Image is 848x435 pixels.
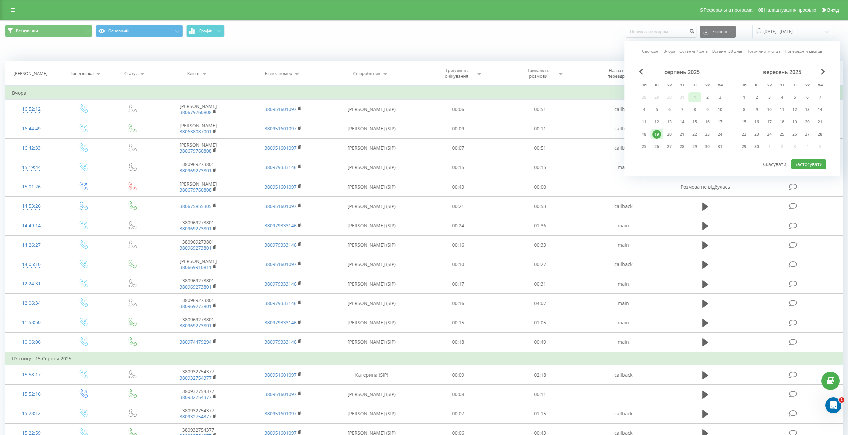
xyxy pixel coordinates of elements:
a: 380951601097 [265,145,297,151]
div: пн 18 серп 2025 р. [638,129,650,139]
a: 380979333146 [265,300,297,306]
a: 380679760808 [180,148,212,154]
div: 28 [816,130,824,139]
div: пт 15 серп 2025 р. [688,117,701,127]
td: [PERSON_NAME] (SIP) [326,158,418,177]
div: Статус [124,71,138,76]
div: 16:52:12 [12,103,51,116]
div: 29 [690,142,699,151]
a: 380951601097 [265,372,297,378]
td: 00:17 [418,274,499,294]
td: 00:33 [499,235,581,255]
a: 380951601097 [265,261,297,267]
span: 1 [839,397,844,403]
button: Скасувати [759,159,790,169]
div: пт 8 серп 2025 р. [688,105,701,115]
div: 26 [652,142,661,151]
td: [PERSON_NAME] (SIP) [326,332,418,352]
div: 25 [778,130,786,139]
div: пн 22 вер 2025 р. [738,129,750,139]
div: 8 [740,105,748,114]
td: [PERSON_NAME] (SIP) [326,274,418,294]
div: серпень 2025 [638,69,726,75]
td: [PERSON_NAME] [156,100,241,119]
td: [PERSON_NAME] (SIP) [326,404,418,423]
span: Налаштування профілю [764,7,816,13]
abbr: вівторок [652,80,662,90]
td: [PERSON_NAME] (SIP) [326,313,418,332]
td: [PERSON_NAME] (SIP) [326,216,418,235]
td: 02:18 [499,365,581,385]
abbr: п’ятниця [790,80,800,90]
td: 00:09 [418,119,499,138]
td: [PERSON_NAME] (SIP) [326,138,418,158]
td: callback [581,365,666,385]
a: 380932754377 [180,375,212,381]
div: 31 [716,142,724,151]
div: 22 [740,130,748,139]
td: 380969273801 [156,235,241,255]
a: Сьогодні [642,48,659,54]
span: Вихід [827,7,839,13]
td: 00:24 [418,216,499,235]
td: 00:51 [499,100,581,119]
td: 00:00 [499,177,581,197]
div: ср 6 серп 2025 р. [663,105,676,115]
div: вт 16 вер 2025 р. [750,117,763,127]
div: 1 [690,93,699,102]
div: 29 [740,142,748,151]
div: 9 [703,105,712,114]
div: 21 [816,118,824,126]
a: Поточний місяць [746,48,781,54]
span: Next Month [821,69,825,75]
div: 26 [790,130,799,139]
div: ср 3 вер 2025 р. [763,92,776,102]
td: 00:07 [418,404,499,423]
td: 04:07 [499,294,581,313]
td: callback [581,100,666,119]
a: 380679760808 [180,187,212,193]
a: Останні 7 днів [679,48,708,54]
abbr: вівторок [752,80,762,90]
div: чт 21 серп 2025 р. [676,129,688,139]
div: вт 12 серп 2025 р. [650,117,663,127]
div: 15:28:12 [12,407,51,420]
abbr: неділя [715,80,725,90]
td: 00:15 [499,158,581,177]
div: 30 [703,142,712,151]
div: сб 27 вер 2025 р. [801,129,814,139]
div: 19 [790,118,799,126]
td: 01:15 [499,404,581,423]
div: пн 15 вер 2025 р. [738,117,750,127]
div: 15:19:44 [12,161,51,174]
td: [PERSON_NAME] [156,119,241,138]
a: 380669910811 [180,264,212,270]
div: 30 [752,142,761,151]
a: 380979333146 [265,222,297,229]
div: 10 [765,105,774,114]
td: main [581,274,666,294]
div: 7 [816,93,824,102]
div: чт 18 вер 2025 р. [776,117,788,127]
td: 00:15 [418,158,499,177]
div: пн 8 вер 2025 р. [738,105,750,115]
div: 15:58:17 [12,368,51,381]
td: П’ятниця, 15 Серпня 2025 [5,352,843,365]
div: 18 [778,118,786,126]
div: ср 20 серп 2025 р. [663,129,676,139]
div: вт 23 вер 2025 р. [750,129,763,139]
div: 12:06:34 [12,297,51,310]
div: 11:58:50 [12,316,51,329]
div: чт 7 серп 2025 р. [676,105,688,115]
a: 380969273801 [180,303,212,309]
div: нд 31 серп 2025 р. [714,142,726,152]
td: 00:21 [418,197,499,216]
div: 20 [803,118,812,126]
div: 21 [678,130,686,139]
td: [PERSON_NAME] (SIP) [326,177,418,197]
div: Тривалість розмови [520,68,556,79]
div: 6 [665,105,674,114]
a: 380679760808 [180,109,212,115]
div: 17 [765,118,774,126]
a: 380979333146 [265,319,297,326]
